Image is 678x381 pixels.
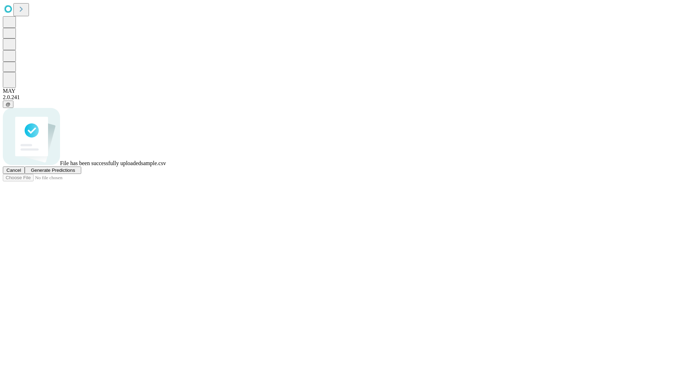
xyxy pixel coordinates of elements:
span: sample.csv [141,160,166,166]
span: Generate Predictions [31,168,75,173]
span: Cancel [6,168,21,173]
span: File has been successfully uploaded [60,160,141,166]
button: Generate Predictions [25,167,81,174]
div: MAY [3,88,675,94]
span: @ [6,102,11,107]
div: 2.0.241 [3,94,675,101]
button: @ [3,101,13,108]
button: Cancel [3,167,25,174]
